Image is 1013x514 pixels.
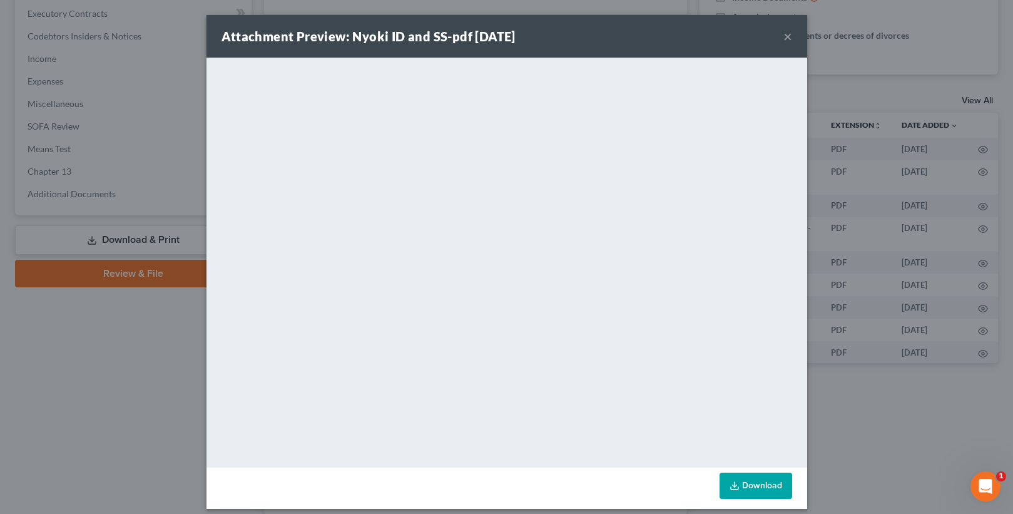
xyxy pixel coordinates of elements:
button: × [783,29,792,44]
a: Download [720,473,792,499]
strong: Attachment Preview: Nyoki ID and SS-pdf [DATE] [221,29,516,44]
iframe: <object ng-attr-data='[URL][DOMAIN_NAME]' type='application/pdf' width='100%' height='650px'></ob... [206,58,807,465]
span: 1 [996,471,1006,481]
iframe: Intercom live chat [970,471,1000,501]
